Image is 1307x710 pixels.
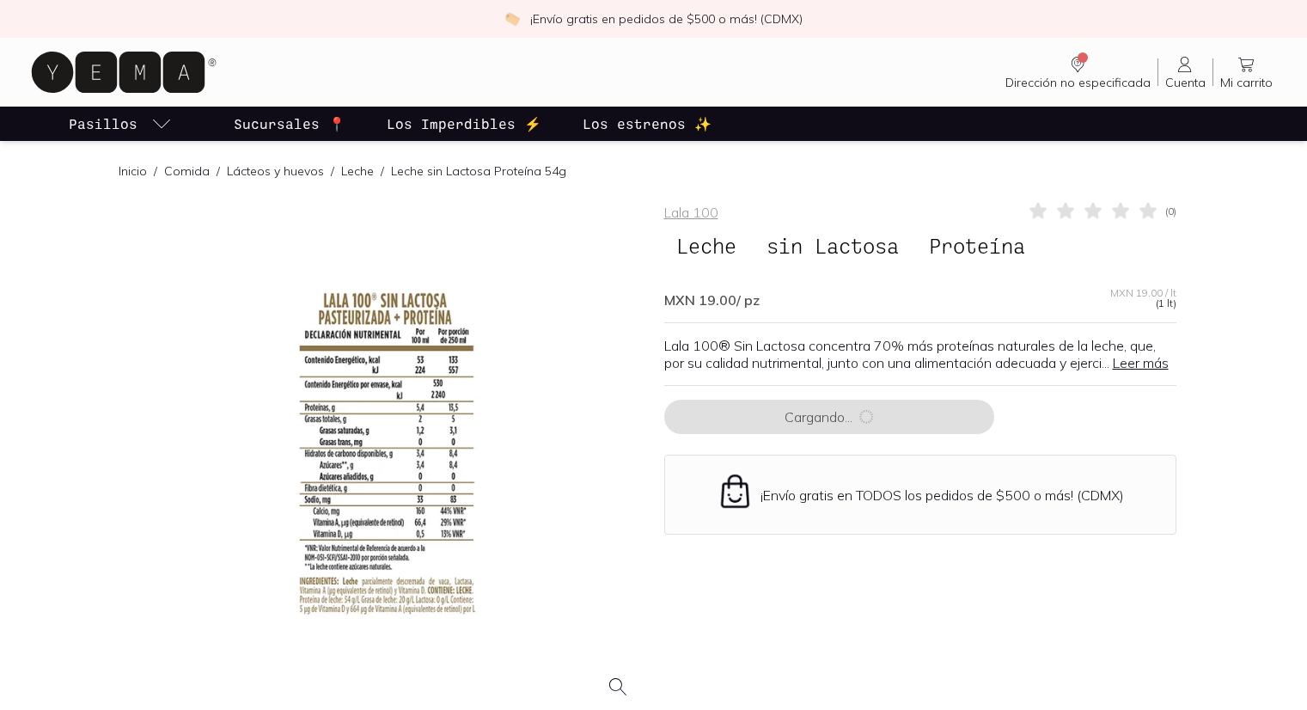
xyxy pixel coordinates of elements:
[1113,354,1169,371] a: Leer más
[1156,298,1176,309] span: (1 lt)
[717,473,754,510] img: Envío
[583,113,712,134] p: Los estrenos ✨
[374,162,391,180] span: /
[579,107,715,141] a: Los estrenos ✨
[1165,206,1176,217] span: ( 0 )
[230,107,349,141] a: Sucursales 📍
[1158,54,1212,90] a: Cuenta
[664,400,994,434] button: Cargando...
[164,163,210,179] a: Comida
[387,113,541,134] p: Los Imperdibles ⚡️
[234,113,345,134] p: Sucursales 📍
[664,204,718,221] a: Lala 100
[1165,75,1206,90] span: Cuenta
[664,230,748,262] span: Leche
[917,230,1037,262] span: Proteína
[65,107,175,141] a: pasillo-todos-link
[1110,288,1176,298] span: MXN 19.00 / lt
[324,162,341,180] span: /
[210,162,227,180] span: /
[754,230,911,262] span: sin Lactosa
[227,163,324,179] a: Lácteos y huevos
[1213,54,1280,90] a: Mi carrito
[383,107,545,141] a: Los Imperdibles ⚡️
[341,163,374,179] a: Leche
[760,487,1124,504] p: ¡Envío gratis en TODOS los pedidos de $500 o más! (CDMX)
[147,162,164,180] span: /
[664,337,1176,371] p: Lala 100® Sin Lactosa concentra 70% más proteínas naturales de la leche, que, por su calidad nutr...
[69,113,137,134] p: Pasillos
[119,163,147,179] a: Inicio
[530,10,803,28] p: ¡Envío gratis en pedidos de $500 o más! (CDMX)
[504,11,520,27] img: check
[999,54,1157,90] a: Dirección no especificada
[1005,75,1151,90] span: Dirección no especificada
[664,291,760,309] span: MXN 19.00 / pz
[391,162,566,180] p: Leche sin Lactosa Proteína 54g
[1220,75,1273,90] span: Mi carrito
